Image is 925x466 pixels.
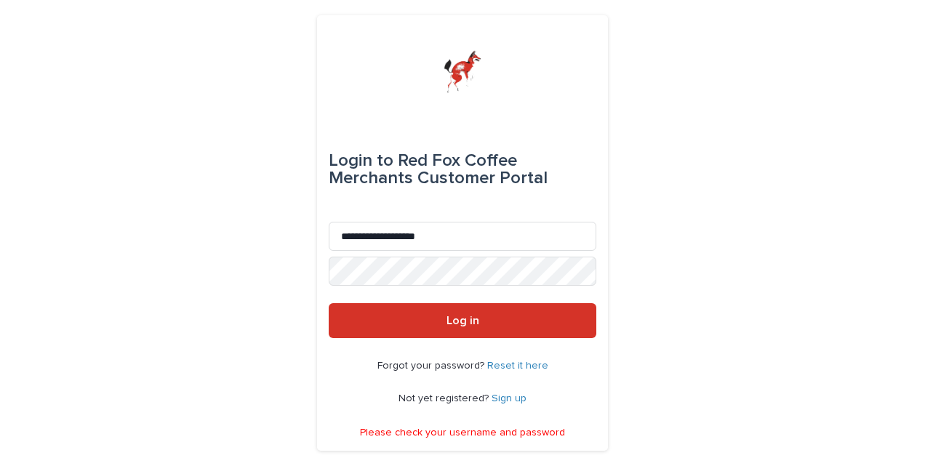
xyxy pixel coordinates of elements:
img: zttTXibQQrCfv9chImQE [444,50,481,94]
button: Log in [329,303,596,338]
span: Log in [447,315,479,326]
span: Login to [329,152,393,169]
a: Sign up [492,393,526,403]
a: Reset it here [487,361,548,371]
div: Red Fox Coffee Merchants Customer Portal [329,140,596,198]
span: Not yet registered? [399,393,492,403]
span: Forgot your password? [377,361,487,371]
p: Please check your username and password [360,427,565,439]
